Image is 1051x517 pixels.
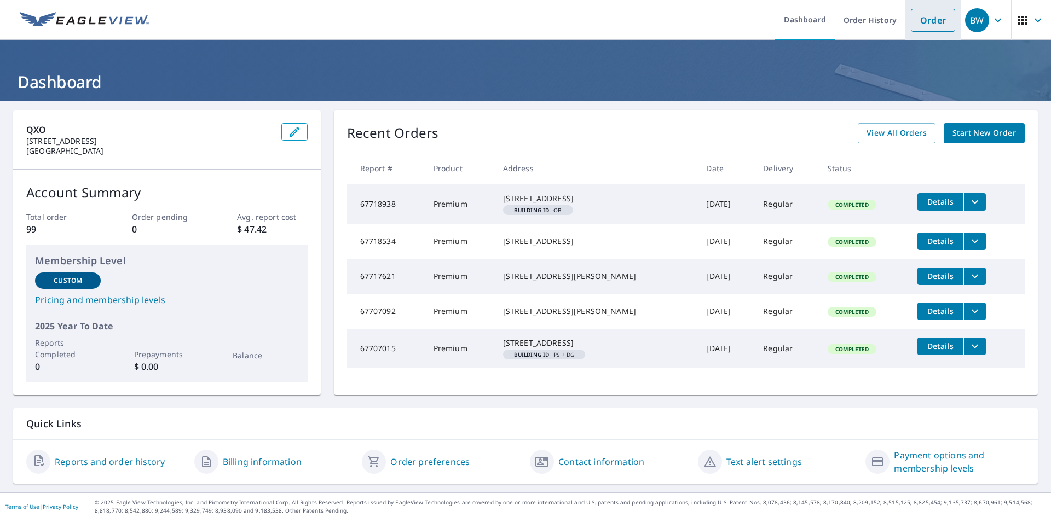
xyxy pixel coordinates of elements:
td: Premium [425,259,494,294]
a: Order preferences [390,455,470,468]
td: 67718938 [347,184,425,224]
p: Reports Completed [35,337,101,360]
p: © 2025 Eagle View Technologies, Inc. and Pictometry International Corp. All Rights Reserved. Repo... [95,498,1046,515]
th: Status [819,152,909,184]
th: Report # [347,152,425,184]
div: BW [965,8,989,32]
a: Terms of Use [5,503,39,510]
th: Date [697,152,754,184]
span: OB [507,207,569,213]
a: Start New Order [944,123,1025,143]
button: detailsBtn-67718938 [917,193,963,211]
a: Privacy Policy [43,503,78,510]
span: View All Orders [867,126,927,140]
p: Total order [26,211,96,223]
td: Regular [754,224,819,259]
div: [STREET_ADDRESS] [503,193,689,204]
td: 67707015 [347,329,425,368]
p: | [5,503,78,510]
button: detailsBtn-67707015 [917,338,963,355]
button: filesDropdownBtn-67718938 [963,193,986,211]
span: Start New Order [952,126,1016,140]
span: Details [924,236,957,246]
a: Text alert settings [726,455,802,468]
span: Details [924,341,957,351]
p: 0 [35,360,101,373]
td: [DATE] [697,259,754,294]
p: Balance [233,350,298,361]
p: [GEOGRAPHIC_DATA] [26,146,273,156]
button: filesDropdownBtn-67707092 [963,303,986,320]
td: 67707092 [347,294,425,329]
div: [STREET_ADDRESS][PERSON_NAME] [503,306,689,317]
p: Membership Level [35,253,299,268]
td: Premium [425,224,494,259]
td: 67718534 [347,224,425,259]
span: Details [924,196,957,207]
em: Building ID [514,207,550,213]
td: Regular [754,294,819,329]
a: Payment options and membership levels [894,449,1025,475]
td: [DATE] [697,294,754,329]
td: [DATE] [697,184,754,224]
p: $ 0.00 [134,360,200,373]
span: Details [924,271,957,281]
p: Prepayments [134,348,200,360]
p: Custom [54,276,82,286]
p: Account Summary [26,183,308,202]
em: Building ID [514,352,550,357]
button: filesDropdownBtn-67718534 [963,233,986,250]
td: Premium [425,329,494,368]
div: [STREET_ADDRESS] [503,236,689,247]
td: Regular [754,184,819,224]
button: detailsBtn-67707092 [917,303,963,320]
p: Avg. report cost [237,211,307,223]
th: Delivery [754,152,819,184]
p: $ 47.42 [237,223,307,236]
a: View All Orders [858,123,935,143]
span: Completed [829,273,875,281]
button: detailsBtn-67718534 [917,233,963,250]
span: Completed [829,308,875,316]
span: Completed [829,201,875,208]
td: Regular [754,329,819,368]
p: QXO [26,123,273,136]
td: Premium [425,184,494,224]
p: [STREET_ADDRESS] [26,136,273,146]
span: Completed [829,238,875,246]
a: Pricing and membership levels [35,293,299,306]
th: Product [425,152,494,184]
span: Completed [829,345,875,353]
p: 2025 Year To Date [35,320,299,333]
td: Premium [425,294,494,329]
td: 67717621 [347,259,425,294]
a: Billing information [223,455,302,468]
p: 0 [132,223,202,236]
a: Contact information [558,455,644,468]
a: Reports and order history [55,455,165,468]
button: filesDropdownBtn-67707015 [963,338,986,355]
th: Address [494,152,698,184]
a: Order [911,9,955,32]
p: Order pending [132,211,202,223]
div: [STREET_ADDRESS][PERSON_NAME] [503,271,689,282]
img: EV Logo [20,12,149,28]
button: detailsBtn-67717621 [917,268,963,285]
p: Quick Links [26,417,1025,431]
td: [DATE] [697,224,754,259]
p: 99 [26,223,96,236]
span: Details [924,306,957,316]
div: [STREET_ADDRESS] [503,338,689,348]
td: [DATE] [697,329,754,368]
h1: Dashboard [13,71,1038,93]
p: Recent Orders [347,123,439,143]
button: filesDropdownBtn-67717621 [963,268,986,285]
td: Regular [754,259,819,294]
span: PS + DG [507,352,581,357]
